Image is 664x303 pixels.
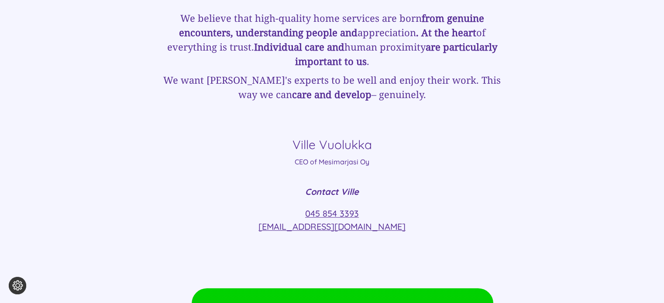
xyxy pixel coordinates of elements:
font: We want [PERSON_NAME]'s experts to be well and enjoy their work. This way we can [163,73,501,101]
font: human proximity [344,40,425,53]
font: care and develop [292,88,371,101]
font: Ville Vuolukka [292,137,372,152]
font: Contact Ville [305,186,359,197]
font: . [366,54,369,68]
button: Cookie settings [9,277,26,294]
font: CEO of Mesimarjasi Oy [295,157,369,166]
font: . At the heart [416,26,476,39]
font: Individual care and [254,40,344,53]
a: 045 854 3393 [305,208,359,219]
font: We believe that high-quality home services are born [180,11,421,24]
font: – genuinely. [371,88,426,101]
a: [EMAIL_ADDRESS][DOMAIN_NAME] [258,221,406,232]
font: appreciation [357,26,416,39]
